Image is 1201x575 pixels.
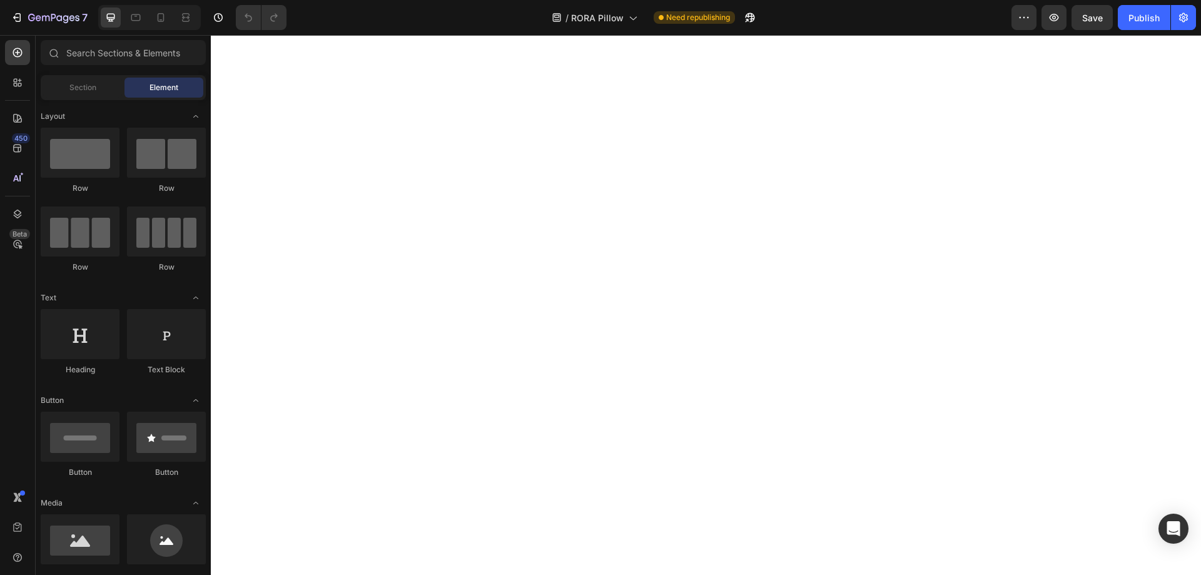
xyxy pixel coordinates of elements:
[186,106,206,126] span: Toggle open
[571,11,624,24] span: RORA Pillow
[1128,11,1160,24] div: Publish
[41,40,206,65] input: Search Sections & Elements
[127,262,206,273] div: Row
[41,364,119,375] div: Heading
[1082,13,1103,23] span: Save
[565,11,569,24] span: /
[149,82,178,93] span: Element
[1158,514,1188,544] div: Open Intercom Messenger
[1118,5,1170,30] button: Publish
[186,390,206,410] span: Toggle open
[211,35,1201,575] iframe: Design area
[186,493,206,513] span: Toggle open
[9,229,30,239] div: Beta
[82,10,88,25] p: 7
[1072,5,1113,30] button: Save
[69,82,96,93] span: Section
[41,497,63,509] span: Media
[41,467,119,478] div: Button
[186,288,206,308] span: Toggle open
[236,5,286,30] div: Undo/Redo
[41,292,56,303] span: Text
[41,183,119,194] div: Row
[5,5,93,30] button: 7
[127,364,206,375] div: Text Block
[666,12,730,23] span: Need republishing
[127,183,206,194] div: Row
[12,133,30,143] div: 450
[41,111,65,122] span: Layout
[41,395,64,406] span: Button
[127,467,206,478] div: Button
[41,262,119,273] div: Row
